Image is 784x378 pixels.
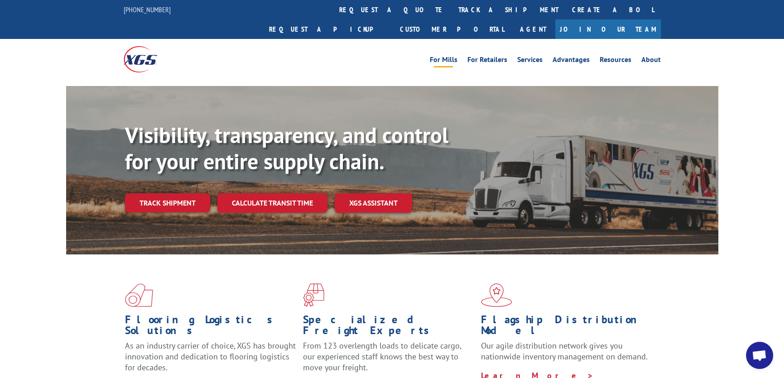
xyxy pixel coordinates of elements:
[641,56,661,66] a: About
[511,19,555,39] a: Agent
[600,56,631,66] a: Resources
[125,314,296,340] h1: Flooring Logistics Solutions
[481,283,512,307] img: xgs-icon-flagship-distribution-model-red
[125,340,296,373] span: As an industry carrier of choice, XGS has brought innovation and dedication to flooring logistics...
[125,283,153,307] img: xgs-icon-total-supply-chain-intelligence-red
[125,121,448,175] b: Visibility, transparency, and control for your entire supply chain.
[335,193,412,213] a: XGS ASSISTANT
[481,314,652,340] h1: Flagship Distribution Model
[481,340,648,362] span: Our agile distribution network gives you nationwide inventory management on demand.
[393,19,511,39] a: Customer Portal
[467,56,507,66] a: For Retailers
[517,56,543,66] a: Services
[124,5,171,14] a: [PHONE_NUMBER]
[430,56,457,66] a: For Mills
[303,283,324,307] img: xgs-icon-focused-on-flooring-red
[303,314,474,340] h1: Specialized Freight Experts
[553,56,590,66] a: Advantages
[262,19,393,39] a: Request a pickup
[125,193,210,212] a: Track shipment
[555,19,661,39] a: Join Our Team
[217,193,327,213] a: Calculate transit time
[746,342,773,369] div: Open chat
